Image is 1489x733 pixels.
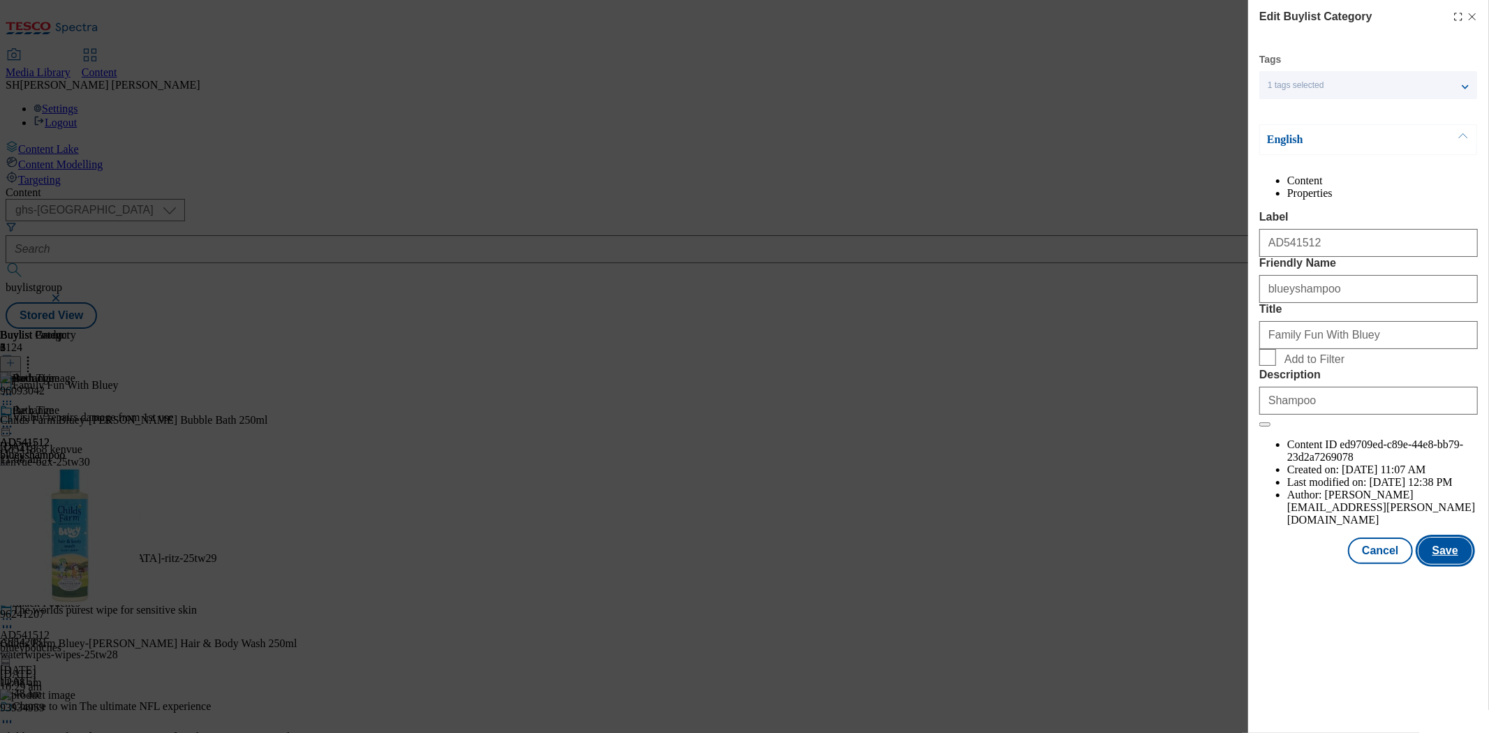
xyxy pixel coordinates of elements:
span: [DATE] 12:38 PM [1370,476,1453,488]
input: Enter Title [1259,321,1478,349]
label: Friendly Name [1259,257,1478,269]
li: Properties [1287,187,1478,200]
button: Save [1418,538,1472,564]
span: [PERSON_NAME][EMAIL_ADDRESS][PERSON_NAME][DOMAIN_NAME] [1287,489,1475,526]
label: Description [1259,369,1478,381]
h4: Edit Buylist Category [1259,8,1372,25]
input: Enter Description [1259,387,1478,415]
label: Label [1259,211,1478,223]
input: Enter Label [1259,229,1478,257]
span: 1 tags selected [1268,80,1324,91]
button: Cancel [1348,538,1412,564]
li: Content [1287,175,1478,187]
span: [DATE] 11:07 AM [1342,464,1425,475]
input: Enter Friendly Name [1259,275,1478,303]
li: Content ID [1287,438,1478,464]
span: Add to Filter [1284,353,1344,366]
button: 1 tags selected [1259,71,1477,99]
p: English [1267,133,1414,147]
label: Title [1259,303,1478,316]
span: ed9709ed-c89e-44e8-bb79-23d2a7269078 [1287,438,1463,463]
li: Author: [1287,489,1478,526]
li: Created on: [1287,464,1478,476]
li: Last modified on: [1287,476,1478,489]
label: Tags [1259,56,1282,64]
